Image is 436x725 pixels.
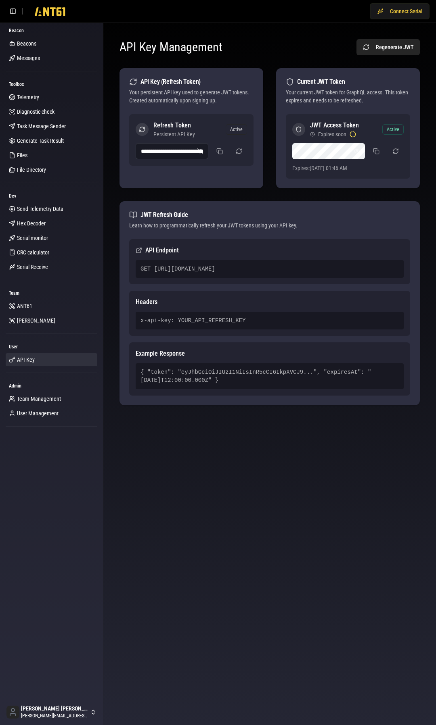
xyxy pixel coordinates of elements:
div: Learn how to programmatically refresh your JWT tokens using your API key. [129,221,410,229]
div: Current JWT Token [286,78,410,86]
span: Task Message Sender [17,122,66,130]
a: [PERSON_NAME] [6,314,97,327]
span: Telemetry [17,93,39,101]
a: User Management [6,407,97,420]
span: Expires soon [318,130,346,138]
div: Team [6,287,97,300]
span: Beacons [17,40,36,48]
button: Regenerate JWT [356,39,420,55]
span: Send Telemetry Data [17,205,63,213]
a: Beacons [6,37,97,50]
span: [PERSON_NAME] [PERSON_NAME] [21,705,88,712]
span: User Management [17,409,59,417]
span: [PERSON_NAME] [17,317,55,325]
span: CRC calculator [17,248,49,256]
span: Team Management [17,395,61,403]
span: Messages [17,54,40,62]
a: Send Telemetry Data [6,202,97,215]
a: Generate Task Result [6,134,97,147]
a: Files [6,149,97,162]
span: Serial monitor [17,234,48,242]
div: Toolbox [6,78,97,91]
div: Admin [6,379,97,392]
a: CRC calculator [6,246,97,259]
span: Generate Task Result [17,137,64,145]
a: Telemetry [6,91,97,104]
div: Beacon [6,24,97,37]
h1: API Key Management [119,40,222,54]
div: Expires: [DATE] 01:46 AM [292,164,404,172]
span: Files [17,151,27,159]
div: Your persistent API key used to generate JWT tokens. Created automatically upon signing up. [129,88,254,104]
span: Hex Decoder [17,219,46,227]
div: Dev [6,190,97,202]
button: [PERSON_NAME] [PERSON_NAME][PERSON_NAME][EMAIL_ADDRESS][DOMAIN_NAME] [3,702,100,722]
div: x-api-key: YOUR_API_REFRESH_KEY [136,312,404,329]
div: GET [URL][DOMAIN_NAME] [136,260,404,278]
div: API Key (Refresh Token) [129,78,254,86]
div: User [6,340,97,353]
a: Hex Decoder [6,217,97,230]
a: Messages [6,52,97,65]
h3: Example Response [136,349,404,358]
a: ANT61 [6,300,97,312]
span: Persistent API Key [153,130,195,138]
div: { "token": "eyJhbGciOiJIUzI1NiIsInR5cCI6IkpXVCJ9...", "expiresAt": "[DATE]T12:00:00.000Z" } [136,363,404,389]
div: JWT Refresh Guide [129,211,410,219]
div: Active [382,124,404,135]
a: Task Message Sender [6,120,97,133]
a: Team Management [6,392,97,405]
div: Your current JWT token for GraphQL access. This token expires and needs to be refreshed. [286,88,410,104]
h3: JWT Access Token [310,121,359,130]
span: ANT61 [17,302,32,310]
span: [PERSON_NAME][EMAIL_ADDRESS][DOMAIN_NAME] [21,712,88,719]
a: Serial monitor [6,231,97,244]
span: Diagnostic check [17,108,55,116]
a: Diagnostic check [6,105,97,118]
a: File Directory [6,163,97,176]
a: API Key [6,353,97,366]
div: Active [226,124,247,135]
a: Serial Receive [6,260,97,273]
h3: Refresh Token [153,121,195,130]
span: File Directory [17,166,46,174]
span: API Key [17,356,35,364]
span: Serial Receive [17,263,48,271]
h3: API Endpoint [136,246,404,255]
h3: Headers [136,297,404,307]
button: Connect Serial [370,3,430,19]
